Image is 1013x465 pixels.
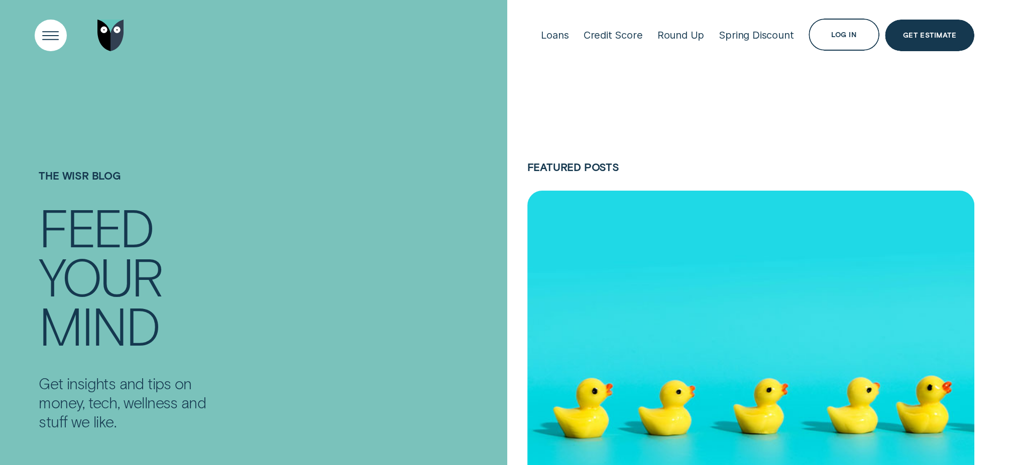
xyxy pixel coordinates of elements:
[541,29,569,41] div: Loans
[527,161,974,174] div: Featured posts
[657,29,704,41] div: Round Up
[719,29,794,41] div: Spring Discount
[97,20,124,51] img: Wisr
[584,29,643,41] div: Credit Score
[39,374,215,431] p: Get insights and tips on money, tech, wellness and stuff we like.
[809,19,879,50] button: Log in
[39,202,153,251] div: Feed
[885,20,974,51] a: Get Estimate
[39,202,215,350] h4: Feed your mind
[39,170,215,202] h1: The Wisr Blog
[39,251,161,300] div: your
[35,20,66,51] button: Open Menu
[39,300,159,350] div: mind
